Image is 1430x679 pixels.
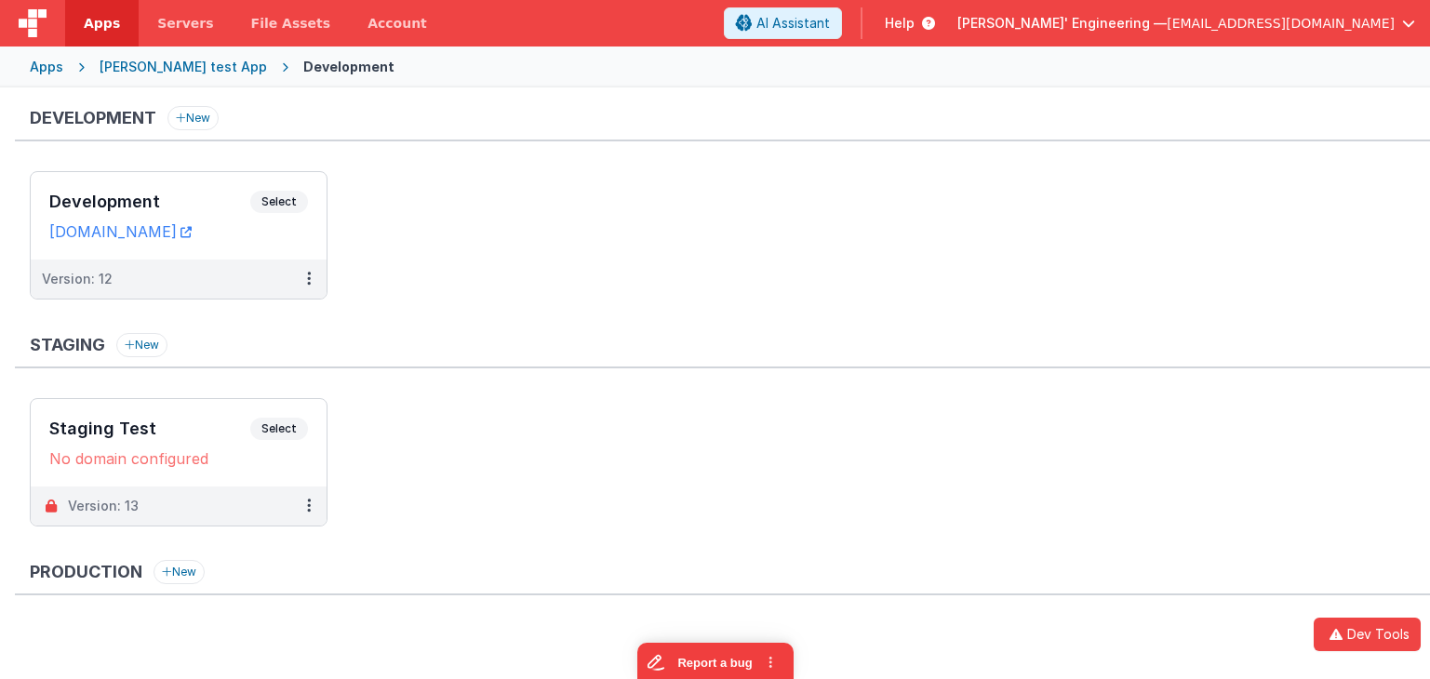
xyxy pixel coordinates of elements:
h3: Staging [30,336,105,354]
button: New [167,106,219,130]
a: [DOMAIN_NAME] [49,222,192,241]
span: [PERSON_NAME]' Engineering — [957,14,1167,33]
h3: Development [30,109,156,127]
div: Version: 13 [68,497,139,515]
span: AI Assistant [756,14,830,33]
h3: Staging Test [49,419,250,438]
span: Servers [157,14,213,33]
span: [EMAIL_ADDRESS][DOMAIN_NAME] [1167,14,1395,33]
div: [PERSON_NAME] test App [100,58,267,76]
span: File Assets [251,14,331,33]
span: Help [885,14,915,33]
div: Version: 12 [42,270,113,288]
h3: Development [49,193,250,211]
span: Select [250,418,308,440]
button: Dev Tools [1314,618,1421,651]
button: New [154,560,205,584]
div: No domain configured [49,449,308,468]
h3: Production [30,563,142,581]
div: Development [303,58,394,76]
button: New [116,333,167,357]
button: AI Assistant [724,7,842,39]
button: [PERSON_NAME]' Engineering — [EMAIL_ADDRESS][DOMAIN_NAME] [957,14,1415,33]
div: Apps [30,58,63,76]
span: Select [250,191,308,213]
span: Apps [84,14,120,33]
